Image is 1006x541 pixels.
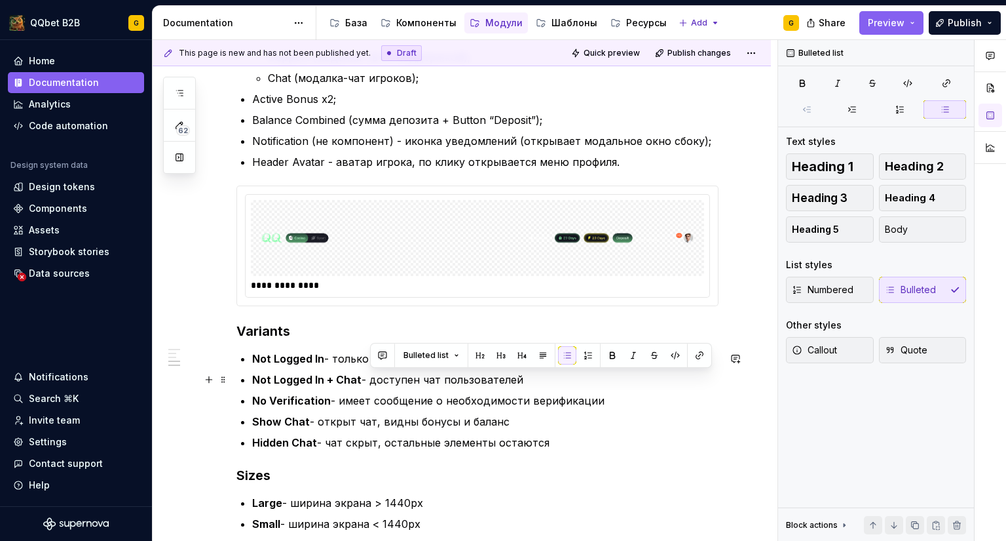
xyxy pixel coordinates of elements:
[792,191,848,205] span: Heading 3
[929,11,1001,35] button: Publish
[8,367,144,388] button: Notifications
[29,392,79,405] div: Search ⌘K
[396,16,456,30] div: Компоненты
[786,337,874,363] button: Callout
[859,11,923,35] button: Preview
[626,16,667,30] div: Ресурсы
[8,50,144,71] a: Home
[252,373,362,386] strong: Not Logged In + Chat
[879,216,967,243] button: Body
[252,112,718,128] p: Balance Combined (сумма депозита + Button “Deposit”);
[252,394,331,407] strong: No Verification
[252,414,718,430] p: - открыт чат, видны бонусы и баланс
[29,479,50,492] div: Help
[134,18,139,28] div: G
[8,263,144,284] a: Data sources
[252,517,280,531] strong: Small
[252,435,718,451] p: - чат скрыт, остальные элементы остаются
[252,351,718,367] p: - только логин/регистрация и поддержка
[885,160,944,173] span: Heading 2
[879,185,967,211] button: Heading 4
[179,48,371,58] span: This page is new and has not been published yet.
[786,135,836,148] div: Text styles
[786,277,874,303] button: Numbered
[8,388,144,409] button: Search ⌘K
[605,12,672,33] a: Ресурсы
[29,371,88,384] div: Notifications
[567,44,646,62] button: Quick preview
[8,431,144,452] a: Settings
[792,223,839,236] span: Heading 5
[651,44,737,62] button: Publish changes
[551,16,597,30] div: Шаблоны
[885,191,935,205] span: Heading 4
[792,283,853,296] span: Numbered
[252,495,718,511] p: - ширина экрана > 1440px
[252,91,718,107] p: Active Bonus x2;
[485,16,523,30] div: Модули
[786,516,849,534] div: Block actions
[8,176,144,197] a: Design tokens
[43,517,109,531] svg: Supernova Logo
[789,18,794,28] div: G
[9,15,25,31] img: 491028fe-7948-47f3-9fb2-82dab60b8b20.png
[675,14,724,32] button: Add
[236,322,718,340] h3: Variants
[375,12,462,33] a: Компоненты
[268,70,718,86] p: Chat (модалка-чат игроков);
[879,153,967,180] button: Heading 2
[786,185,874,211] button: Heading 3
[29,202,87,215] div: Components
[879,337,967,363] button: Quote
[8,94,144,115] a: Analytics
[29,245,109,258] div: Storybook stories
[252,133,718,149] p: Notification (не компонент) - иконка уведомлений (открывает модальное окно сбоку);
[786,258,832,271] div: List styles
[8,198,144,219] a: Components
[948,16,982,30] span: Publish
[8,115,144,136] a: Code automation
[252,393,718,409] p: - имеет сообщение о необходимости верификации
[531,12,603,33] a: Шаблоны
[8,220,144,241] a: Assets
[667,48,731,58] span: Publish changes
[885,344,927,357] span: Quote
[29,224,60,237] div: Assets
[792,160,853,173] span: Heading 1
[8,475,144,496] button: Help
[10,160,88,170] div: Design system data
[29,267,90,280] div: Data sources
[786,153,874,180] button: Heading 1
[786,216,874,243] button: Heading 5
[8,72,144,93] a: Documentation
[29,414,80,427] div: Invite team
[29,76,99,89] div: Documentation
[252,516,718,532] p: - ширина экрана < 1440px
[868,16,904,30] span: Preview
[29,180,95,193] div: Design tokens
[885,223,908,236] span: Body
[30,16,80,30] div: QQbet B2B
[324,12,373,33] a: База
[29,435,67,449] div: Settings
[8,410,144,431] a: Invite team
[345,16,367,30] div: База
[252,372,718,388] p: - доступен чат пользователей
[176,125,190,136] span: 62
[464,12,528,33] a: Модули
[584,48,640,58] span: Quick preview
[3,9,149,37] button: QQbet B2BG
[691,18,707,28] span: Add
[29,457,103,470] div: Contact support
[236,466,718,485] h3: Sizes
[397,48,417,58] span: Draft
[252,436,317,449] strong: Hidden Chat
[252,496,282,510] strong: Large
[786,319,842,332] div: Other styles
[163,16,287,30] div: Documentation
[8,241,144,262] a: Storybook stories
[29,98,71,111] div: Analytics
[800,11,854,35] button: Share
[252,154,718,170] p: Header Avatar - аватар игрока, по клику открывается меню профиля.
